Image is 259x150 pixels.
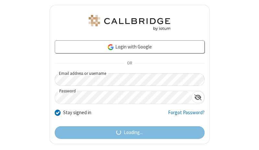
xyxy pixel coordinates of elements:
span: OR [124,59,135,68]
div: Show password [192,91,204,103]
iframe: Chat [243,133,254,145]
img: google-icon.png [107,44,114,51]
button: Loading... [55,126,205,139]
a: Login with Google [55,40,205,53]
img: Astra [87,15,172,31]
input: Password [55,91,192,104]
a: Forgot Password? [168,109,205,121]
label: Stay signed in [63,109,91,116]
span: Loading... [124,129,143,136]
input: Email address or username [55,73,205,86]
